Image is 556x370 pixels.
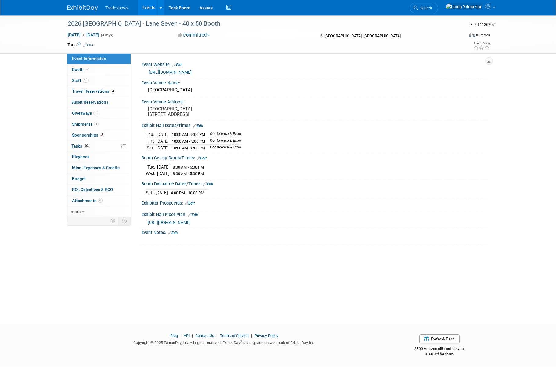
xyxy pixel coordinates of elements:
[141,228,489,236] div: Event Notes:
[67,32,99,37] span: [DATE] [DATE]
[141,179,489,187] div: Booth Dismantle Dates/Times:
[203,182,213,186] a: Edit
[141,60,489,68] div: Event Website:
[206,144,241,151] td: Conference & Expo
[250,333,254,338] span: |
[67,141,131,151] a: Tasks0%
[141,198,489,206] div: Exhibitor Prospectus:
[240,340,242,343] sup: ®
[146,190,155,196] td: Sat.
[141,78,489,86] div: Event Venue Name:
[156,144,169,151] td: [DATE]
[105,5,128,10] span: Tradeshows
[66,18,454,29] div: 2026 [GEOGRAPHIC_DATA] - Lane Seven - 40 x 50 Booth
[72,165,120,170] span: Misc. Expenses & Credits
[171,190,204,195] span: 4:00 PM - 10:00 PM
[170,333,178,338] a: Blog
[67,173,131,184] a: Budget
[179,333,183,338] span: |
[100,133,104,137] span: 8
[255,333,278,338] a: Privacy Policy
[67,42,93,48] td: Tags
[146,131,156,138] td: Thu.
[410,3,438,13] a: Search
[168,231,178,235] a: Edit
[188,213,198,217] a: Edit
[111,89,115,94] span: 4
[72,187,113,192] span: ROI, Objectives & ROO
[98,198,103,203] span: 6
[67,86,131,97] a: Travel Reservations4
[72,133,104,137] span: Sponsorships
[67,130,131,141] a: Sponsorships8
[67,97,131,108] a: Asset Reservations
[67,195,131,206] a: Attachments6
[190,333,194,338] span: |
[72,154,90,159] span: Playbook
[86,68,89,71] i: Booth reservation complete
[197,156,207,160] a: Edit
[157,170,170,177] td: [DATE]
[67,206,131,217] a: more
[100,33,113,37] span: (4 days)
[72,100,108,105] span: Asset Reservations
[72,111,98,116] span: Giveaways
[390,351,489,357] div: $150 off for them.
[146,144,156,151] td: Sat.
[67,64,131,75] a: Booth
[173,171,204,176] span: 8:00 AM - 5:00 PM
[215,333,219,338] span: |
[156,131,169,138] td: [DATE]
[83,43,93,47] a: Edit
[390,342,489,356] div: $500 Amazon gift card for you,
[324,34,401,38] span: [GEOGRAPHIC_DATA], [GEOGRAPHIC_DATA]
[156,138,169,145] td: [DATE]
[476,33,490,37] div: In-Person
[72,89,115,94] span: Travel Reservations
[72,67,91,72] span: Booth
[67,119,131,130] a: Shipments1
[155,190,168,196] td: [DATE]
[206,138,241,145] td: Conference & Expo
[84,144,90,148] span: 0%
[172,63,182,67] a: Edit
[67,162,131,173] a: Misc. Expenses & Credits
[419,334,460,343] a: Refer & Earn
[71,209,81,214] span: more
[146,170,157,177] td: Wed.
[146,164,157,170] td: Tue.
[172,139,205,144] span: 10:00 AM - 5:00 PM
[146,85,484,95] div: [GEOGRAPHIC_DATA]
[67,339,381,346] div: Copyright © 2025 ExhibitDay, Inc. All rights reserved. ExhibitDay is a registered trademark of Ex...
[206,131,241,138] td: Conference & Expo
[72,176,86,181] span: Budget
[67,108,131,119] a: Giveaways1
[67,151,131,162] a: Playbook
[446,3,483,10] img: Linda Yilmazian
[108,217,118,225] td: Personalize Event Tab Strip
[72,122,99,126] span: Shipments
[184,333,190,338] a: API
[81,32,86,37] span: to
[72,56,106,61] span: Event Information
[141,153,489,161] div: Booth Set-up Dates/Times:
[71,144,90,148] span: Tasks
[148,220,191,225] a: [URL][DOMAIN_NAME]
[149,70,192,75] a: [URL][DOMAIN_NAME]
[185,201,195,205] a: Edit
[469,33,475,37] img: Format-Inperson.png
[175,32,212,38] button: Committed
[146,138,156,145] td: Fri.
[172,132,205,137] span: 10:00 AM - 5:00 PM
[141,97,489,105] div: Event Venue Address:
[473,42,490,45] div: Event Rating
[67,75,131,86] a: Staff15
[173,165,204,169] span: 8:00 AM - 5:00 PM
[67,184,131,195] a: ROI, Objectives & ROO
[141,121,489,129] div: Exhibit Hall Dates/Times:
[72,198,103,203] span: Attachments
[470,22,495,27] span: Event ID: 11136207
[67,5,98,11] img: ExhibitDay
[118,217,131,225] td: Toggle Event Tabs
